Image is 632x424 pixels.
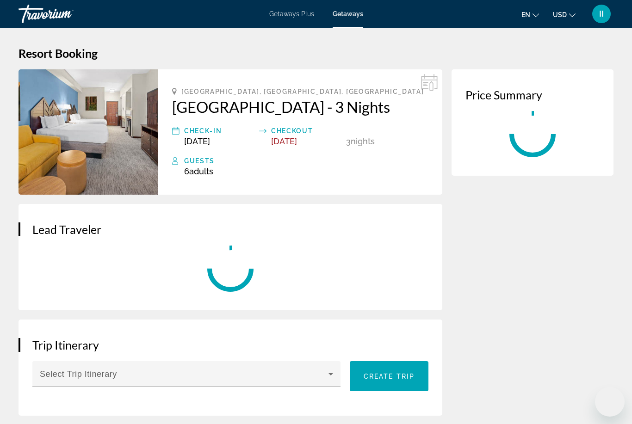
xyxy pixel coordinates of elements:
h3: Lead Traveler [32,222,428,236]
span: [DATE] [271,136,297,146]
button: Change currency [553,8,576,21]
button: Change language [521,8,539,21]
div: Guests [184,155,428,166]
div: Checkout [271,125,341,136]
div: Check-In [184,125,254,136]
span: II [599,9,604,18]
h3: Price Summary [465,88,600,102]
span: 6 [184,166,213,176]
a: Getaways Plus [269,10,314,18]
span: [DATE] [184,136,210,146]
span: en [521,11,530,18]
span: USD [553,11,567,18]
span: Create trip [364,373,415,380]
a: Travorium [19,2,111,26]
span: [GEOGRAPHIC_DATA], [GEOGRAPHIC_DATA], [GEOGRAPHIC_DATA] [181,88,424,95]
span: Adults [189,166,213,176]
span: Nights [351,136,375,146]
span: 3 [346,136,351,146]
h3: Trip Itinerary [32,338,428,352]
a: [GEOGRAPHIC_DATA] - 3 Nights [172,98,428,116]
button: User Menu [589,4,613,24]
span: Select Trip Itinerary [40,369,117,379]
a: Getaways [333,10,363,18]
h1: Resort Booking [19,46,613,60]
iframe: Кнопка запуска окна обмена сообщениями [595,387,625,417]
button: Create trip [350,361,428,391]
